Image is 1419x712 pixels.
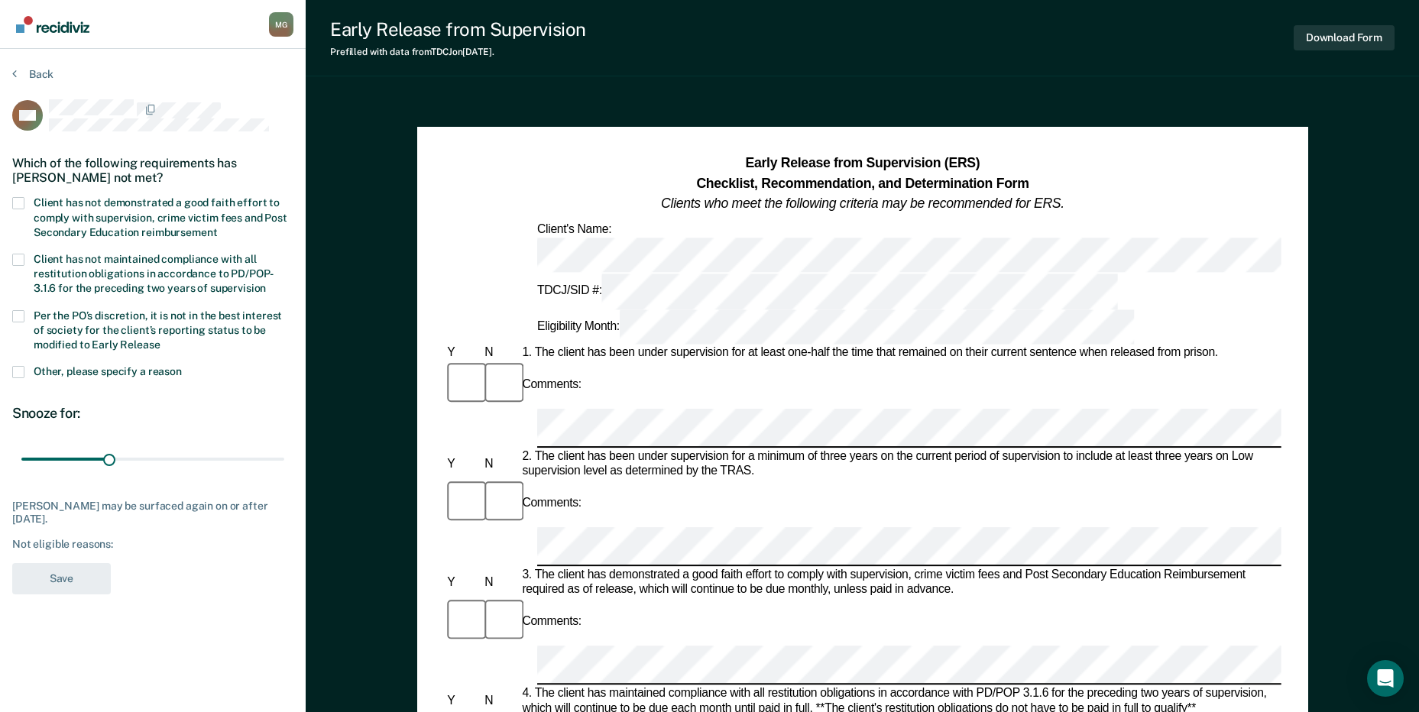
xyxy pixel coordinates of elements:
[534,274,1120,309] div: TDCJ/SID #:
[12,538,293,551] div: Not eligible reasons:
[34,309,282,351] span: Per the PO’s discretion, it is not in the best interest of society for the client’s reporting sta...
[481,346,519,361] div: N
[269,12,293,37] button: Profile dropdown button
[519,377,584,393] div: Comments:
[1294,25,1395,50] button: Download Form
[34,196,287,238] span: Client has not demonstrated a good faith effort to comply with supervision, crime victim fees and...
[519,614,584,629] div: Comments:
[745,155,980,170] strong: Early Release from Supervision (ERS)
[519,496,584,511] div: Comments:
[519,449,1281,479] div: 2. The client has been under supervision for a minimum of three years on the current period of su...
[12,500,293,526] div: [PERSON_NAME] may be surfaced again on or after [DATE].
[661,196,1064,211] em: Clients who meet the following criteria may be recommended for ERS.
[444,694,481,709] div: Y
[444,575,481,591] div: Y
[519,568,1281,597] div: 3. The client has demonstrated a good faith effort to comply with supervision, crime victim fees ...
[16,16,89,33] img: Recidiviz
[12,67,53,81] button: Back
[1367,660,1404,697] div: Open Intercom Messenger
[481,694,519,709] div: N
[481,457,519,472] div: N
[481,575,519,591] div: N
[34,365,182,377] span: Other, please specify a reason
[12,405,293,422] div: Snooze for:
[519,346,1281,361] div: 1. The client has been under supervision for at least one-half the time that remained on their cu...
[34,253,274,294] span: Client has not maintained compliance with all restitution obligations in accordance to PD/POP-3.1...
[444,457,481,472] div: Y
[534,309,1138,345] div: Eligibility Month:
[330,18,586,40] div: Early Release from Supervision
[12,144,293,197] div: Which of the following requirements has [PERSON_NAME] not met?
[330,47,586,57] div: Prefilled with data from TDCJ on [DATE] .
[12,563,111,594] button: Save
[269,12,293,37] div: M G
[444,346,481,361] div: Y
[696,176,1029,191] strong: Checklist, Recommendation, and Determination Form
